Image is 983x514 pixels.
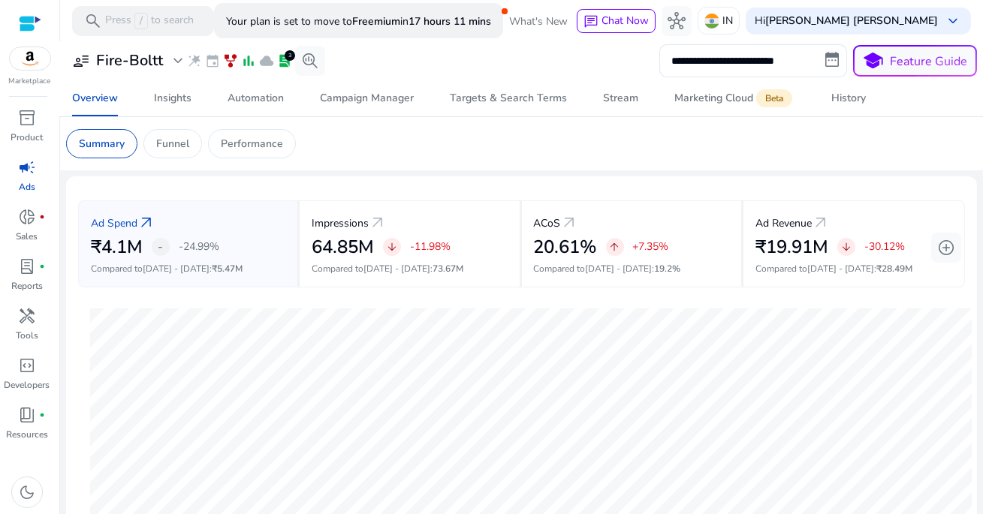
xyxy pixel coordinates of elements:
[312,236,374,258] h2: 64.85M
[6,428,48,441] p: Resources
[295,46,325,76] button: search_insights
[655,263,681,275] span: 19.2%
[259,53,274,68] span: cloud
[212,263,243,275] span: ₹5.47M
[561,214,579,232] a: arrow_outward
[583,14,599,29] span: chat
[156,136,189,152] p: Funnel
[18,406,36,424] span: book_4
[134,13,148,29] span: /
[386,241,398,253] span: arrow_downward
[755,236,828,258] h2: ₹19.91M
[72,93,118,104] div: Overview
[840,241,852,253] span: arrow_downward
[285,50,295,61] div: 3
[169,52,187,70] span: expand_more
[863,50,885,72] span: school
[18,208,36,226] span: donut_small
[312,262,507,275] p: Compared to :
[722,8,733,34] p: IN
[410,242,451,252] p: -11.98%
[633,242,669,252] p: +7.35%
[534,236,597,258] h2: 20.61%
[609,241,621,253] span: arrow_upward
[812,214,830,232] a: arrow_outward
[765,14,938,28] b: [PERSON_NAME] [PERSON_NAME]
[409,14,491,29] b: 17 hours 11 mins
[79,136,125,152] p: Summary
[312,215,369,231] p: Impressions
[11,279,43,293] p: Reports
[91,262,285,275] p: Compared to :
[534,215,561,231] p: ACoS
[96,52,163,70] h3: Fire-Boltt
[17,230,38,243] p: Sales
[363,263,430,275] span: [DATE] - [DATE]
[143,263,210,275] span: [DATE] - [DATE]
[39,263,45,269] span: fiber_manual_record
[831,93,866,104] div: History
[9,76,51,87] p: Marketplace
[154,93,191,104] div: Insights
[277,53,292,68] span: lab_profile
[18,356,36,374] span: code_blocks
[668,12,686,30] span: hub
[18,158,36,176] span: campaign
[450,93,567,104] div: Targets & Search Terms
[16,329,38,342] p: Tools
[534,262,729,275] p: Compared to :
[931,233,961,263] button: add_circle
[756,89,792,107] span: Beta
[105,13,194,29] p: Press to search
[223,53,238,68] span: family_history
[352,14,400,29] b: Freemium
[674,92,795,104] div: Marketing Cloud
[18,307,36,325] span: handyman
[205,53,220,68] span: event
[39,214,45,220] span: fiber_manual_record
[704,14,719,29] img: in.svg
[91,236,143,258] h2: ₹4.1M
[586,263,653,275] span: [DATE] - [DATE]
[72,52,90,70] span: user_attributes
[91,215,137,231] p: Ad Spend
[944,12,962,30] span: keyboard_arrow_down
[369,214,387,232] a: arrow_outward
[18,483,36,501] span: dark_mode
[509,8,568,35] span: What's New
[864,242,905,252] p: -30.12%
[179,242,219,252] p: -24.99%
[221,136,283,152] p: Performance
[755,16,938,26] p: Hi
[301,52,319,70] span: search_insights
[937,239,955,257] span: add_circle
[603,93,638,104] div: Stream
[228,93,284,104] div: Automation
[320,93,414,104] div: Campaign Manager
[137,214,155,232] a: arrow_outward
[853,45,977,77] button: schoolFeature Guide
[807,263,874,275] span: [DATE] - [DATE]
[19,180,35,194] p: Ads
[18,109,36,127] span: inventory_2
[755,262,952,275] p: Compared to :
[10,47,50,70] img: amazon.svg
[662,6,692,36] button: hub
[84,12,102,30] span: search
[577,9,656,33] button: chatChat Now
[876,263,912,275] span: ₹28.49M
[158,238,164,256] span: -
[755,215,812,231] p: Ad Revenue
[433,263,463,275] span: 73.67M
[11,131,44,144] p: Product
[241,53,256,68] span: bar_chart
[602,14,649,28] span: Chat Now
[39,412,45,418] span: fiber_manual_record
[5,378,50,392] p: Developers
[226,8,491,35] p: Your plan is set to move to in
[891,53,968,71] p: Feature Guide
